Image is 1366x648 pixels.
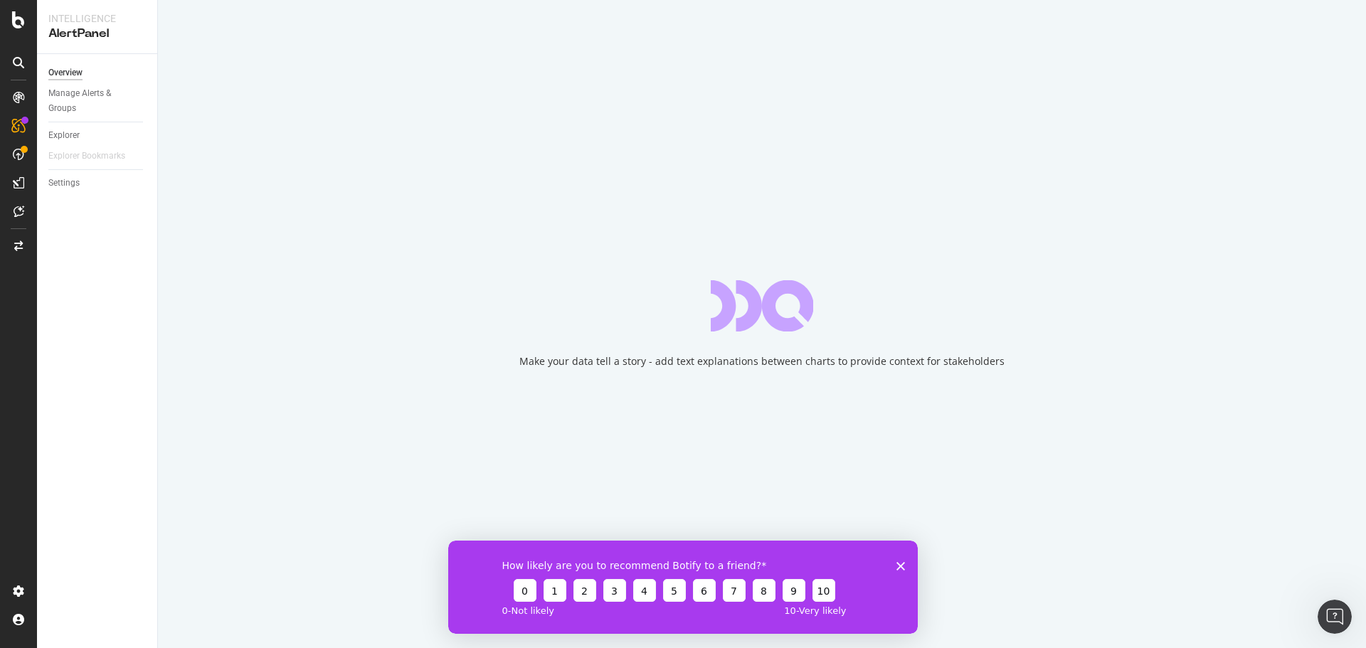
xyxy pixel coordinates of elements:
iframe: Enquête de Botify [448,541,918,634]
div: Settings [48,176,80,191]
a: Explorer [48,128,147,143]
iframe: Intercom live chat [1318,600,1352,634]
div: Intelligence [48,11,146,26]
a: Settings [48,176,147,191]
div: Overview [48,65,83,80]
div: Manage Alerts & Groups [48,86,134,116]
div: animation [711,280,813,331]
div: Make your data tell a story - add text explanations between charts to provide context for stakeho... [519,354,1005,368]
a: Explorer Bookmarks [48,149,139,164]
a: Overview [48,65,147,80]
div: Explorer [48,128,80,143]
div: Explorer Bookmarks [48,149,125,164]
div: AlertPanel [48,26,146,42]
a: Manage Alerts & Groups [48,86,147,116]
